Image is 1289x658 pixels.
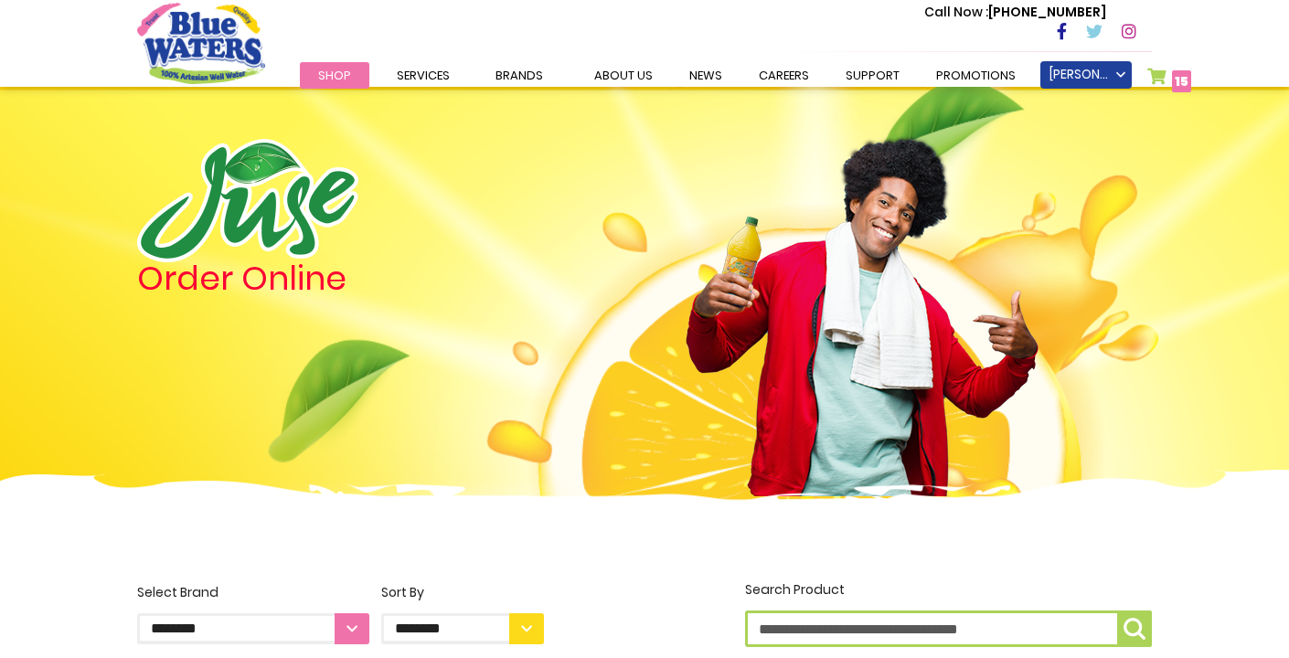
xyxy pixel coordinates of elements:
a: Promotions [918,62,1034,89]
span: Brands [495,67,543,84]
span: Shop [318,67,351,84]
a: 15 [1147,68,1191,94]
select: Sort By [381,613,544,644]
a: store logo [137,3,265,83]
label: Select Brand [137,583,369,644]
button: Search Product [1117,610,1152,647]
span: Call Now : [924,3,988,21]
label: Search Product [745,580,1152,647]
a: News [671,62,740,89]
input: Search Product [745,610,1152,647]
select: Select Brand [137,613,369,644]
a: careers [740,62,827,89]
a: about us [576,62,671,89]
p: [PHONE_NUMBER] [924,3,1106,22]
h4: Order Online [137,262,544,295]
a: [PERSON_NAME] [1040,61,1132,89]
span: 15 [1175,72,1188,90]
div: Sort By [381,583,544,602]
img: logo [137,139,358,262]
img: search-icon.png [1124,618,1145,640]
img: man.png [684,105,1040,496]
a: support [827,62,918,89]
span: Services [397,67,450,84]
